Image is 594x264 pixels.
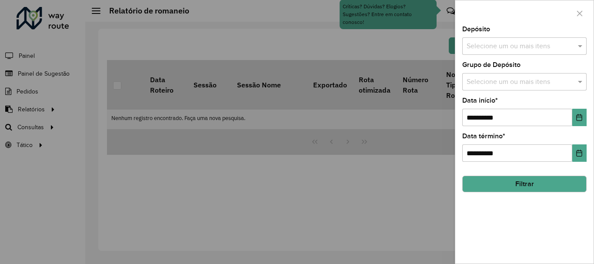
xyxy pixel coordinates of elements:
[462,176,587,192] button: Filtrar
[462,60,521,70] label: Grupo de Depósito
[572,109,587,126] button: Choose Date
[572,144,587,162] button: Choose Date
[462,95,498,106] label: Data início
[462,24,490,34] label: Depósito
[462,131,505,141] label: Data término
